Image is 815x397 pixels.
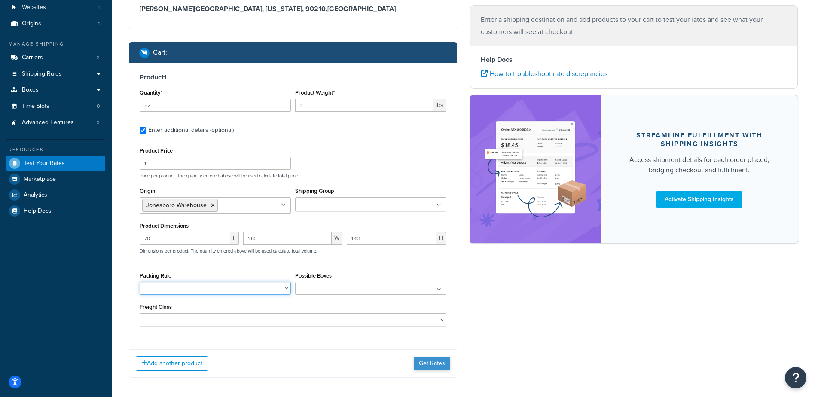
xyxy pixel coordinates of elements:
a: Boxes [6,82,105,98]
label: Product Price [140,147,173,154]
span: 2 [97,54,100,61]
span: L [230,232,239,245]
h3: Product 1 [140,73,446,82]
a: Advanced Features3 [6,115,105,131]
div: Enter additional details (optional) [148,124,234,136]
label: Packing Rule [140,272,171,279]
h2: Cart : [153,49,167,56]
button: Get Rates [414,357,450,370]
p: Enter a shipping destination and add products to your cart to test your rates and see what your c... [481,14,788,38]
a: Activate Shipping Insights [656,191,742,208]
span: Analytics [24,192,47,199]
span: Shipping Rules [22,70,62,78]
h3: [PERSON_NAME][GEOGRAPHIC_DATA], [US_STATE], 90210 , [GEOGRAPHIC_DATA] [140,5,446,13]
li: Advanced Features [6,115,105,131]
label: Possible Boxes [295,272,332,279]
div: Resources [6,146,105,153]
p: Dimensions per product. The quantity entered above will be used calculate total volume. [137,248,317,254]
button: Open Resource Center [785,367,806,388]
a: Carriers2 [6,50,105,66]
div: Streamline Fulfillment with Shipping Insights [622,131,777,148]
img: feature-image-si-e24932ea9b9fcd0ff835db86be1ff8d589347e8876e1638d903ea230a36726be.png [483,108,588,230]
h4: Help Docs [481,55,788,65]
label: Quantity* [140,89,162,96]
span: H [436,232,446,245]
span: Advanced Features [22,119,74,126]
a: How to troubleshoot rate discrepancies [481,69,607,79]
span: Time Slots [22,103,49,110]
li: Origins [6,16,105,32]
span: Test Your Rates [24,160,65,167]
a: Time Slots0 [6,98,105,114]
span: Jonesboro Warehouse [146,201,207,210]
label: Origin [140,188,155,194]
li: Carriers [6,50,105,66]
span: 1 [98,4,100,11]
span: 3 [97,119,100,126]
a: Marketplace [6,171,105,187]
span: lbs [433,99,446,112]
a: Shipping Rules [6,66,105,82]
label: Freight Class [140,304,172,310]
input: 0 [140,99,291,112]
span: 1 [98,20,100,27]
span: Carriers [22,54,43,61]
a: Analytics [6,187,105,203]
span: W [332,232,342,245]
a: Test Your Rates [6,156,105,171]
span: Websites [22,4,46,11]
label: Product Dimensions [140,223,189,229]
a: Help Docs [6,203,105,219]
span: 0 [97,103,100,110]
li: Time Slots [6,98,105,114]
div: Access shipment details for each order placed, bridging checkout and fulfillment. [622,155,777,175]
span: Origins [22,20,41,27]
label: Product Weight* [295,89,335,96]
span: Help Docs [24,208,52,215]
a: Origins1 [6,16,105,32]
span: Marketplace [24,176,56,183]
p: Price per product. The quantity entered above will be used calculate total price. [137,173,449,179]
input: 0.00 [295,99,433,112]
label: Shipping Group [295,188,334,194]
div: Manage Shipping [6,40,105,48]
input: Enter additional details (optional) [140,127,146,134]
button: Add another product [136,356,208,371]
span: Boxes [22,86,39,94]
